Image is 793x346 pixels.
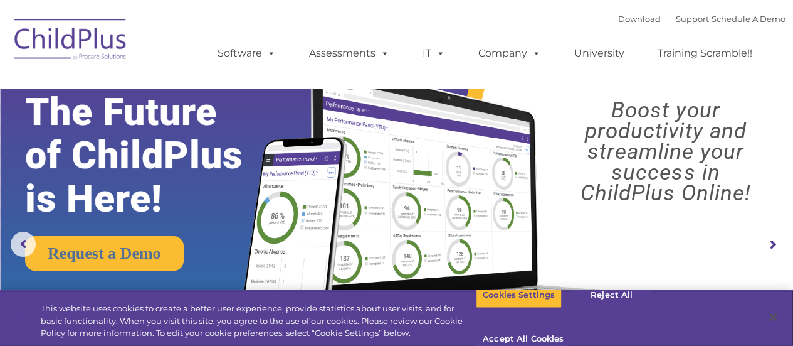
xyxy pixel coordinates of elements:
img: ChildPlus by Procare Solutions [8,10,134,73]
a: Support [676,14,709,24]
a: Download [618,14,661,24]
span: Last name [174,83,213,92]
button: Reject All [572,282,651,308]
rs-layer: The Future of ChildPlus is Here! [25,90,278,220]
a: University [562,41,637,66]
a: Schedule A Demo [712,14,785,24]
rs-layer: Boost your productivity and streamline your success in ChildPlus Online! [548,100,783,203]
button: Close [759,303,787,331]
div: This website uses cookies to create a better user experience, provide statistics about user visit... [41,303,476,340]
a: Company [466,41,554,66]
a: Request a Demo [25,236,184,271]
a: Software [205,41,288,66]
font: | [618,14,785,24]
span: Phone number [174,134,228,144]
a: Assessments [297,41,402,66]
a: Training Scramble!! [645,41,765,66]
button: Cookies Settings [476,282,562,308]
a: IT [410,41,458,66]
